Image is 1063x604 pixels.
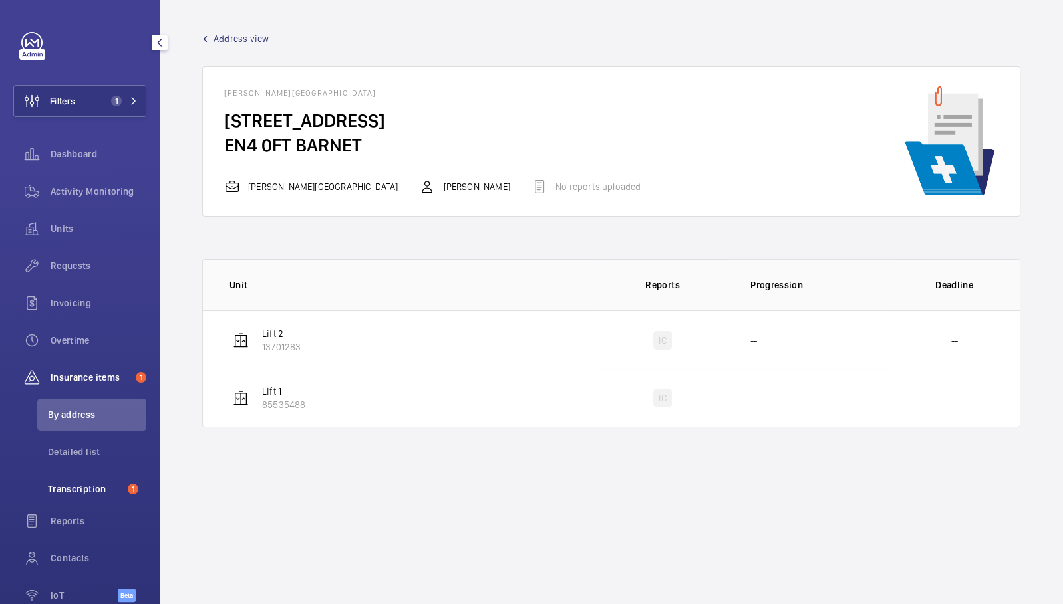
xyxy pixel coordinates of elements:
[51,296,146,310] span: Invoicing
[951,391,957,405] p: --
[750,334,757,347] p: --
[233,390,249,406] img: elevator.svg
[224,108,662,157] h4: [STREET_ADDRESS] EN4 0FT BARNET
[13,85,146,117] button: Filters1
[111,96,122,106] span: 1
[898,278,1010,292] p: Deadline
[750,278,889,292] p: Progression
[136,372,146,383] span: 1
[233,332,249,348] img: elevator.svg
[653,331,671,350] div: IC
[51,514,146,528] span: Reports
[224,88,662,108] h4: [PERSON_NAME][GEOGRAPHIC_DATA]
[750,391,757,405] p: --
[51,185,146,198] span: Activity Monitoring
[653,389,671,407] div: IC
[262,398,305,411] p: 85535488
[51,552,146,565] span: Contacts
[118,589,136,602] span: Beta
[51,371,130,384] span: Insurance items
[48,408,146,421] span: By address
[48,445,146,458] span: Detailed list
[419,179,510,195] div: [PERSON_NAME]
[51,148,146,161] span: Dashboard
[50,94,75,108] span: Filters
[128,484,138,494] span: 1
[51,259,146,272] span: Requests
[605,278,720,292] p: Reports
[48,482,122,496] span: Transcription
[214,32,269,45] span: Address view
[262,327,301,340] p: Lift 2
[229,278,596,292] p: Unit
[51,334,146,347] span: Overtime
[531,179,641,195] div: No reports uploaded
[224,179,398,195] div: [PERSON_NAME][GEOGRAPHIC_DATA]
[51,222,146,235] span: Units
[262,385,305,398] p: Lift 1
[51,589,118,602] span: IoT
[951,334,957,347] p: --
[262,340,301,353] p: 13701283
